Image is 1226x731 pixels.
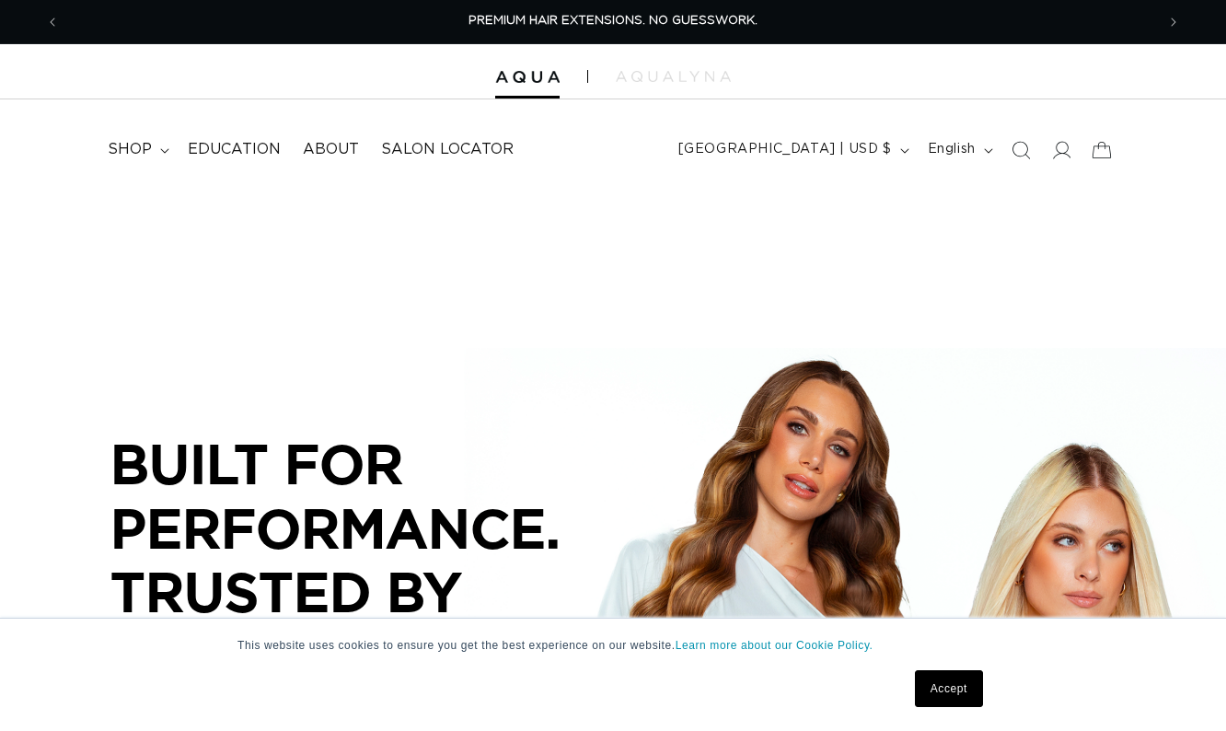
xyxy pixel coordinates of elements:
a: Accept [915,670,983,707]
button: English [917,133,1000,168]
span: About [303,140,359,159]
a: Salon Locator [370,129,525,170]
summary: Search [1000,130,1041,170]
span: [GEOGRAPHIC_DATA] | USD $ [678,140,892,159]
span: shop [108,140,152,159]
span: Salon Locator [381,140,514,159]
p: This website uses cookies to ensure you get the best experience on our website. [237,637,989,654]
button: [GEOGRAPHIC_DATA] | USD $ [667,133,917,168]
summary: shop [97,129,177,170]
span: English [928,140,976,159]
a: Education [177,129,292,170]
span: Education [188,140,281,159]
p: BUILT FOR PERFORMANCE. TRUSTED BY PROFESSIONALS. [110,432,663,688]
a: About [292,129,370,170]
a: Learn more about our Cookie Policy. [676,639,873,652]
img: Aqua Hair Extensions [495,71,560,84]
span: PREMIUM HAIR EXTENSIONS. NO GUESSWORK. [468,15,758,27]
button: Previous announcement [32,5,73,40]
img: aqualyna.com [616,71,731,82]
button: Next announcement [1153,5,1194,40]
